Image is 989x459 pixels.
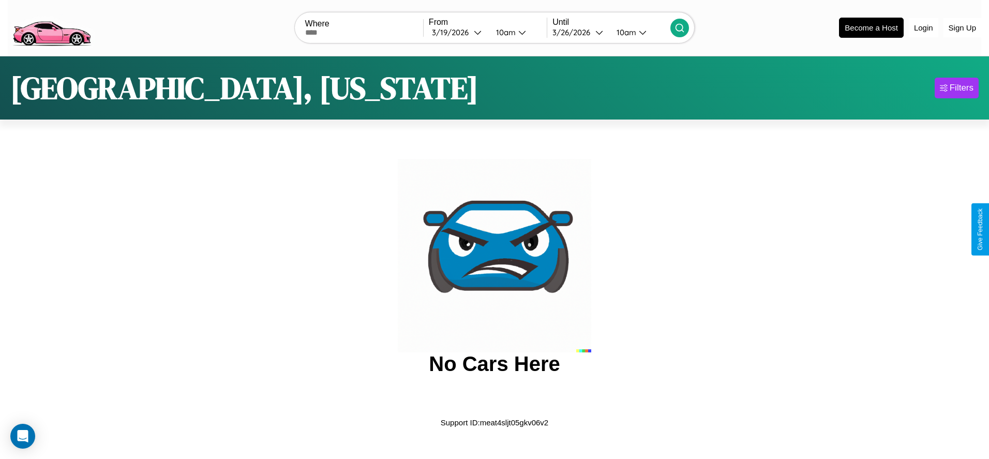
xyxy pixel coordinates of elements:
p: Support ID: meat4sljt05gkv06v2 [441,416,548,430]
div: Filters [950,83,973,93]
div: Give Feedback [977,209,984,250]
img: car [398,159,591,352]
button: Login [909,18,938,37]
button: Become a Host [839,18,904,38]
div: 10am [491,27,518,37]
button: 10am [608,27,670,38]
button: Filters [935,78,979,98]
button: 3/19/2026 [429,27,488,38]
div: 10am [611,27,639,37]
h2: No Cars Here [429,352,560,376]
label: From [429,18,547,27]
label: Until [552,18,670,27]
label: Where [305,19,423,28]
div: 3 / 26 / 2026 [552,27,595,37]
div: Open Intercom Messenger [10,424,35,449]
button: Sign Up [943,18,981,37]
button: 10am [488,27,547,38]
h1: [GEOGRAPHIC_DATA], [US_STATE] [10,67,478,109]
div: 3 / 19 / 2026 [432,27,474,37]
img: logo [8,5,95,49]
